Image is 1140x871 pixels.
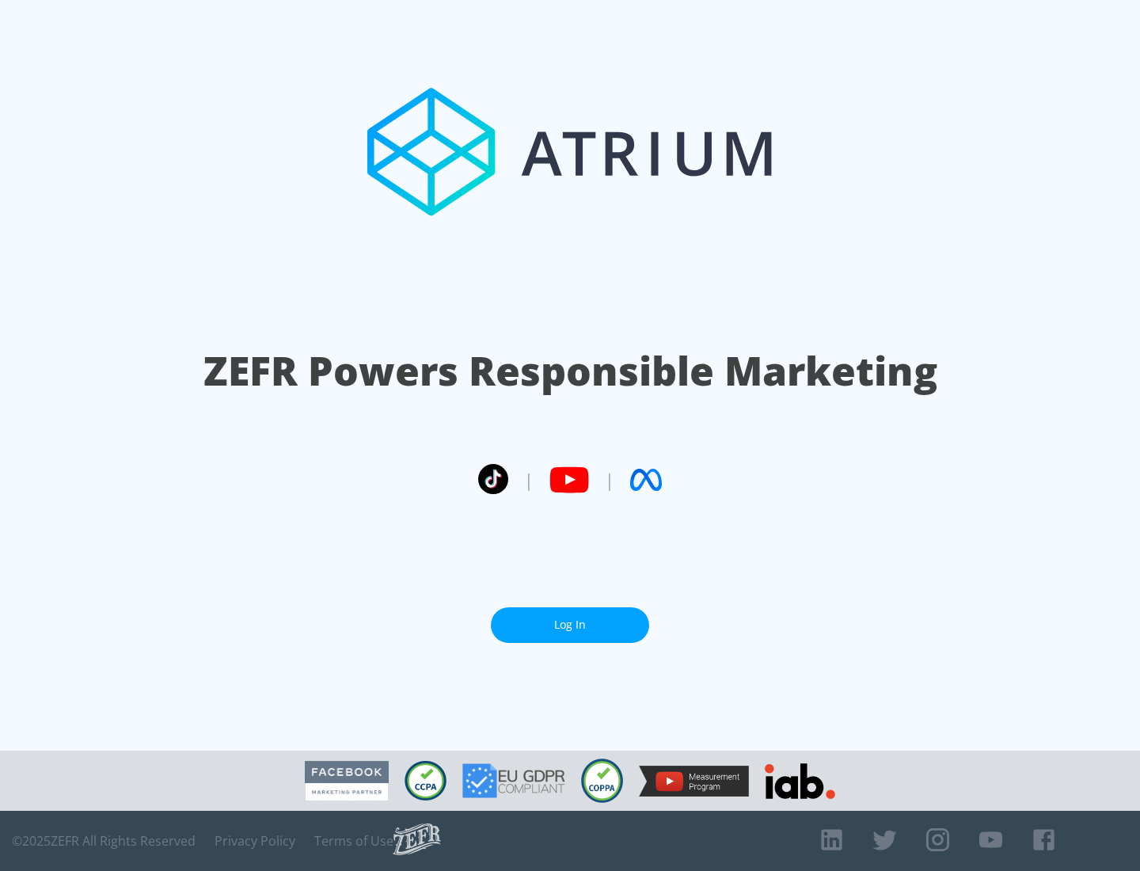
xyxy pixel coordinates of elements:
img: IAB [765,763,835,799]
span: | [605,468,614,492]
a: Privacy Policy [215,833,295,849]
img: GDPR Compliant [462,763,565,798]
img: YouTube Measurement Program [639,766,749,797]
img: Facebook Marketing Partner [305,761,389,801]
img: COPPA Compliant [581,759,623,803]
a: Terms of Use [314,833,393,849]
span: | [524,468,534,492]
img: CCPA Compliant [405,761,446,801]
a: Log In [491,607,649,643]
h1: ZEFR Powers Responsible Marketing [203,344,937,398]
span: © 2025 ZEFR All Rights Reserved [12,833,196,849]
